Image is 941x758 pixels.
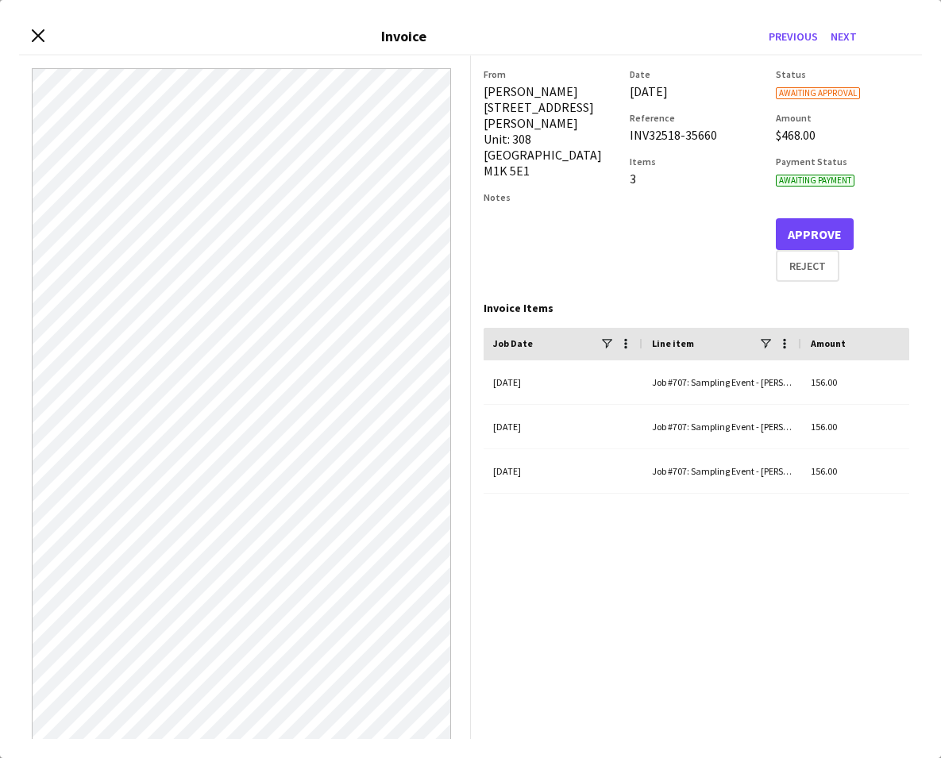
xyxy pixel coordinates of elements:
[824,24,863,49] button: Next
[630,171,763,187] div: 3
[776,68,909,80] h3: Status
[630,156,763,167] h3: Items
[776,87,860,99] span: Awaiting approval
[630,68,763,80] h3: Date
[484,83,617,179] div: [PERSON_NAME] [STREET_ADDRESS][PERSON_NAME] Unit: 308 [GEOGRAPHIC_DATA] M1K 5E1
[642,405,801,448] div: Job #707: Sampling Event - [PERSON_NAME] - [DEMOGRAPHIC_DATA] Brand Ambassador - Shift 1 (salary)
[484,360,642,404] div: [DATE]
[776,250,839,282] button: Reject
[776,175,854,187] span: Awaiting payment
[484,405,642,448] div: [DATE]
[484,449,642,493] div: [DATE]
[493,337,533,349] span: Job Date
[776,156,909,167] h3: Payment Status
[762,24,824,49] button: Previous
[652,337,694,349] span: Line item
[776,112,909,124] h3: Amount
[642,360,801,404] div: Job #707: Sampling Event - [PERSON_NAME] - [DEMOGRAPHIC_DATA] Brand Ambassador - Shift 1 (salary)
[381,27,426,45] h3: Invoice
[776,127,909,143] div: $468.00
[484,191,617,203] h3: Notes
[776,218,854,250] button: Approve
[630,83,763,99] div: [DATE]
[642,449,801,493] div: Job #707: Sampling Event - [PERSON_NAME] - [DEMOGRAPHIC_DATA] Brand Ambassador - Shift 1 (salary)
[630,112,763,124] h3: Reference
[484,68,617,80] h3: From
[811,337,846,349] span: Amount
[630,127,763,143] div: INV32518-35660
[484,301,910,315] div: Invoice Items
